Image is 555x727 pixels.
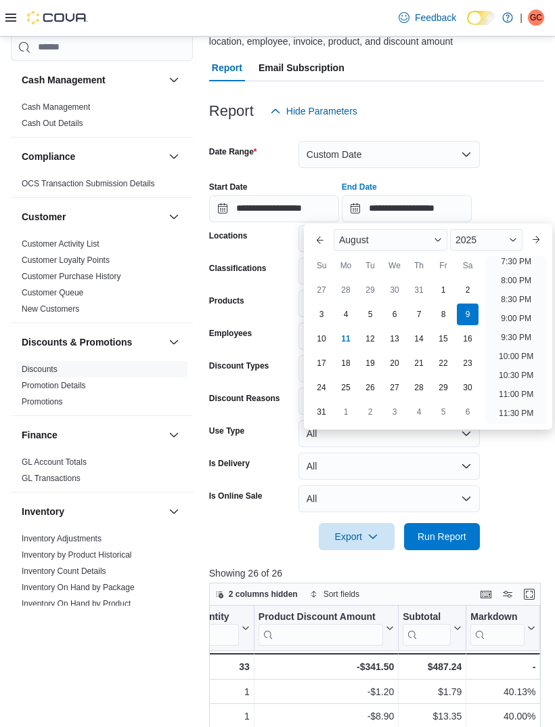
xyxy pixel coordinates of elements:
div: day-31 [311,401,332,423]
div: Quantity [191,610,239,623]
div: day-10 [311,328,332,350]
a: GL Transactions [22,474,81,483]
div: Sa [457,255,479,276]
button: Product Discount Amount [259,610,394,645]
div: 1 [191,684,250,700]
button: Markdown [470,610,535,645]
div: day-13 [384,328,405,350]
span: August [339,234,369,245]
button: Custom Date [298,141,480,168]
label: Employees [209,328,252,339]
button: Customer [166,209,182,225]
div: Gianfranco Catalano [528,9,544,26]
div: day-9 [457,304,479,325]
div: Mo [335,255,357,276]
div: Product Discount Amount [259,610,383,645]
button: Keyboard shortcuts [478,586,494,602]
div: Finance [11,454,193,492]
div: Quantity [191,610,239,645]
a: Promotions [22,397,63,407]
li: 8:00 PM [495,272,537,289]
a: New Customers [22,304,79,314]
button: Finance [166,427,182,443]
label: Classifications [209,263,267,274]
div: Compliance [11,175,193,197]
a: Customer Purchase History [22,272,121,281]
a: OCS Transaction Submission Details [22,179,155,188]
div: day-27 [311,279,332,301]
div: day-31 [408,279,430,301]
span: 2025 [456,234,476,245]
div: $1.79 [403,684,462,700]
div: Th [408,255,430,276]
span: Run Report [418,530,466,543]
div: day-18 [335,352,357,374]
div: day-19 [359,352,381,374]
a: Promotion Details [22,381,86,390]
button: Subtotal [403,610,462,645]
div: day-25 [335,377,357,398]
h3: Report [209,103,254,119]
div: day-27 [384,377,405,398]
div: day-23 [457,352,479,374]
button: Export [319,523,395,550]
input: Dark Mode [467,11,495,25]
label: Use Type [209,425,244,436]
button: Display options [500,586,516,602]
div: day-4 [335,304,357,325]
div: day-15 [432,328,454,350]
button: Discounts & Promotions [166,334,182,350]
div: day-16 [457,328,479,350]
div: -$8.90 [259,708,394,724]
div: Product Discount Amount [259,610,383,623]
div: day-20 [384,352,405,374]
div: day-11 [335,328,357,350]
div: Subtotal [403,610,451,623]
div: - [470,659,535,675]
button: Hide Parameters [265,98,363,125]
h3: Finance [22,428,58,442]
div: Markdown [470,610,525,645]
span: Email Subscription [259,54,345,81]
button: Next month [525,229,547,251]
button: Enter fullscreen [521,586,537,602]
a: Cash Management [22,102,90,112]
label: Products [209,295,244,306]
div: day-26 [359,377,381,398]
div: day-28 [335,279,357,301]
div: 1 [191,708,250,724]
div: day-1 [335,401,357,423]
button: Sort fields [305,586,365,602]
label: Is Online Sale [209,491,263,501]
ul: Time [485,256,547,424]
div: Su [311,255,332,276]
button: Run Report [404,523,480,550]
a: Customer Queue [22,288,83,297]
div: 40.13% [470,684,535,700]
label: Start Date [209,182,248,192]
button: Cash Management [166,72,182,88]
button: 2 columns hidden [210,586,303,602]
a: Inventory On Hand by Product [22,599,131,608]
div: $13.35 [403,708,462,724]
p: | [520,9,523,26]
a: Inventory Count Details [22,566,106,576]
li: 8:30 PM [495,291,537,308]
div: Button. Open the month selector. August is currently selected. [334,229,447,251]
li: 10:00 PM [493,348,539,365]
button: Previous Month [309,229,331,251]
div: day-4 [408,401,430,423]
img: Cova [27,11,88,24]
span: Report [212,54,242,81]
div: We [384,255,405,276]
div: day-3 [384,401,405,423]
h3: Cash Management [22,73,106,87]
div: day-24 [311,377,332,398]
label: Is Delivery [209,458,250,469]
a: Inventory by Product Historical [22,550,132,560]
div: Cash Management [11,99,193,137]
label: Locations [209,230,248,241]
div: -$1.20 [259,684,394,700]
div: Discounts & Promotions [11,361,193,415]
div: Customer [11,236,193,323]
